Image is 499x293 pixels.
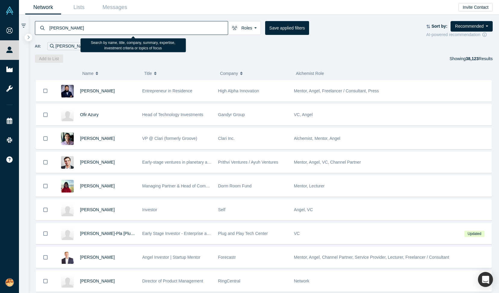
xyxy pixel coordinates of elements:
[80,255,115,260] a: [PERSON_NAME]
[144,67,214,80] button: Title
[294,255,449,260] span: Mentor, Angel, Channel Partner, Service Provider, Lecturer, Freelancer / Consultant
[36,176,55,196] button: Bookmark
[142,112,203,117] span: Head of Technology Investments
[142,207,157,212] span: Investor
[294,231,300,236] span: VC
[432,24,448,29] strong: Sort by:
[466,56,479,61] strong: 38,123
[36,199,55,220] button: Bookmark
[5,6,14,15] img: Alchemist Vault Logo
[450,54,493,63] div: Showing
[61,180,74,193] img: Melissa Li's Profile Image
[426,32,493,38] div: AI-powered recommendation
[97,0,133,14] a: Messages
[142,136,197,141] span: VP @ Clari (formerly Groove)
[5,278,14,287] img: Sumina Koiso's Account
[142,184,254,188] span: Managing Partner & Head of Community, Dorm Room Fund
[25,0,61,14] a: Network
[90,43,95,50] button: Remove Filter
[61,251,74,264] img: Jeff Erickson's Profile Image
[265,21,309,35] button: Save applied filters
[36,247,55,268] button: Bookmark
[82,67,93,80] span: Name
[36,80,55,101] button: Bookmark
[218,255,236,260] span: Forecastr
[61,227,74,240] img: Carlos Perez-Pla [Plug and Play]'s Profile Image
[294,207,313,212] span: Angel, VC
[36,271,55,291] button: Bookmark
[218,112,245,117] span: Gandyr Group
[218,184,252,188] span: Dorm Room Fund
[49,21,228,35] input: Search by name, title, company, summary, expertise, investment criteria or topics of focus
[61,0,97,14] a: Lists
[35,43,41,49] span: All:
[218,207,225,212] span: Self
[218,88,259,93] span: High Alpha Innovation
[294,279,309,283] span: Network
[35,54,63,63] button: Add to List
[61,132,74,145] img: Mike Sutherland's Profile Image
[142,88,193,93] span: Entrepreneur in Residence
[294,184,325,188] span: Mentor, Lecturer
[294,88,379,93] span: Mentor, Angel, Freelancer / Consultant, Press
[220,67,290,80] button: Company
[218,279,240,283] span: RingCentral
[61,85,74,97] img: Terrance Orr's Profile Image
[296,71,324,76] span: Alchemist Role
[80,160,115,165] a: [PERSON_NAME]
[61,156,74,169] img: Eric Brook's Profile Image
[36,104,55,125] button: Bookmark
[294,112,313,117] span: VC, Angel
[142,279,203,283] span: Director of Product Management
[144,67,152,80] span: Title
[218,136,235,141] span: Clari Inc.
[142,231,226,236] span: Early Stage Investor - Enterprise and Fintech
[464,231,484,237] span: Updated
[36,152,55,173] button: Bookmark
[218,231,268,236] span: Plug and Play Tech Center
[80,112,98,117] a: Ofir Azury
[142,160,305,165] span: Early-stage ventures in planetary and human health at Ayuh Ventures / Prithvi Ventures
[294,136,340,141] span: Alchemist, Mentor, Angel
[458,3,493,11] button: Invite Contact
[80,279,115,283] a: [PERSON_NAME]
[82,67,138,80] button: Name
[61,109,74,121] img: Ofir Azury's Profile Image
[294,160,361,165] span: Mentor, Angel, VC, Channel Partner
[47,42,97,50] div: [PERSON_NAME]
[80,184,115,188] a: [PERSON_NAME]
[142,255,201,260] span: Angel Investor | Startup Mentor
[80,136,115,141] a: [PERSON_NAME]
[80,207,115,212] a: [PERSON_NAME]
[228,21,261,35] button: Roles
[36,223,55,244] button: Bookmark
[36,128,55,149] button: Bookmark
[218,160,278,165] span: Prithvi Ventures / Ayuh Ventures
[61,204,74,216] img: Aaron Au's Profile Image
[451,21,493,32] button: Recommended
[466,56,493,61] span: Results
[80,231,152,236] a: [PERSON_NAME]-Pla [Plug and Play]
[61,275,74,288] img: John Beckmann's Profile Image
[220,67,238,80] span: Company
[80,88,115,93] a: [PERSON_NAME]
